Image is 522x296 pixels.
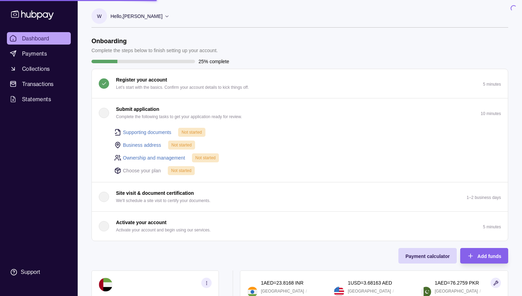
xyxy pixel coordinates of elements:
p: / [480,287,481,295]
p: [GEOGRAPHIC_DATA] [348,287,391,295]
p: 10 minutes [481,111,501,116]
p: Let's start with the basics. Confirm your account details to kick things off. [116,84,249,91]
span: Dashboard [22,34,49,42]
div: Support [21,268,40,276]
a: Supporting documents [123,128,171,136]
p: Hello, [PERSON_NAME] [110,12,163,20]
a: Business address [123,141,161,149]
p: [GEOGRAPHIC_DATA] [261,287,304,295]
span: Not started [195,155,216,160]
a: Transactions [7,78,71,90]
a: Ownership and management [123,154,185,162]
a: Support [7,265,71,279]
p: Activate your account [116,219,166,226]
span: Transactions [22,80,54,88]
div: Submit application Complete the following tasks to get your application ready for review.10 minutes [92,127,508,182]
p: 5 minutes [483,225,501,229]
a: Dashboard [7,32,71,45]
button: Site visit & document certification We'll schedule a site visit to certify your documents.1–2 bus... [92,182,508,211]
button: Register your account Let's start with the basics. Confirm your account details to kick things of... [92,69,508,98]
h1: Onboarding [91,37,218,45]
span: Not started [182,130,202,135]
span: Collections [22,65,50,73]
p: [GEOGRAPHIC_DATA] [435,287,478,295]
button: Payment calculator [398,248,456,264]
p: / [393,287,394,295]
p: We'll schedule a site visit to certify your documents. [116,197,211,204]
p: Site visit & document certification [116,189,194,197]
p: Submit application [116,105,159,113]
p: 1 AED = 76.2759 PKR [435,279,479,287]
p: 5 minutes [483,82,501,87]
img: ae [99,278,113,292]
p: / [306,287,307,295]
span: Add funds [477,254,501,259]
span: Payments [22,49,47,58]
span: Not started [171,168,192,173]
a: Collections [7,63,71,75]
span: Statements [22,95,51,103]
p: Complete the following tasks to get your application ready for review. [116,113,242,121]
p: Complete the steps below to finish setting up your account. [91,47,218,54]
a: Payments [7,47,71,60]
p: W [97,12,101,20]
button: Activate your account Activate your account and begin using our services.5 minutes [92,212,508,241]
p: Register your account [116,76,167,84]
p: 25% complete [199,58,229,65]
p: Activate your account and begin using our services. [116,226,211,234]
button: Add funds [460,248,508,264]
a: Statements [7,93,71,105]
p: 1 USD = 3.68163 AED [348,279,392,287]
p: 1–2 business days [467,195,501,200]
span: Payment calculator [405,254,449,259]
p: Choose your plan [123,167,161,174]
span: Not started [172,143,192,147]
button: Submit application Complete the following tasks to get your application ready for review.10 minutes [92,98,508,127]
p: 1 AED = 23.8168 INR [261,279,303,287]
